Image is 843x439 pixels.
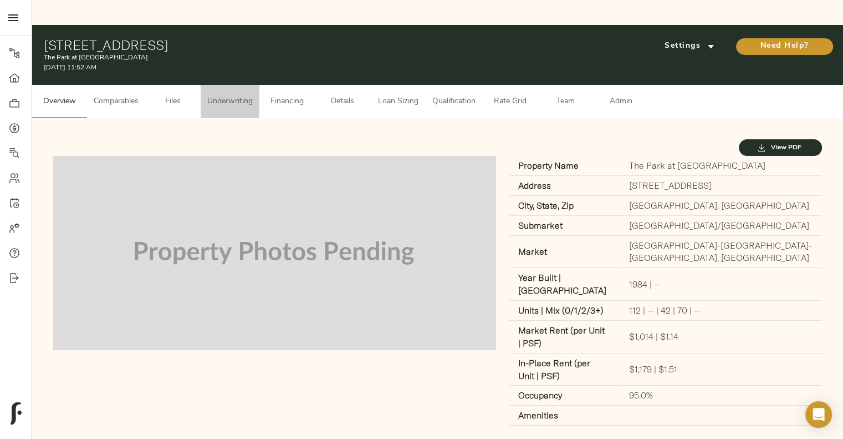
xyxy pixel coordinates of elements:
[53,156,495,350] img: no_image_available
[44,37,569,53] h1: [STREET_ADDRESS]
[489,95,531,109] span: Rate Grid
[94,95,139,109] span: Comparables
[620,215,822,235] td: [GEOGRAPHIC_DATA]/[GEOGRAPHIC_DATA]
[509,301,621,321] th: Units | Mix (0/1/2/3+)
[266,95,308,109] span: Financing
[44,53,569,63] p: The Park at [GEOGRAPHIC_DATA]
[432,95,476,109] span: Qualification
[750,142,811,154] span: View PDF
[509,235,621,268] th: Market
[600,95,642,109] span: Admin
[509,320,621,353] th: Market Rent (per Unit | PSF)
[11,402,22,425] img: logo
[377,95,419,109] span: Loan Sizing
[620,386,822,406] td: 95.0%
[620,301,822,321] td: 112 | -- | 42 | 70 | --
[620,268,822,301] td: 1984 | --
[747,39,822,53] span: Need Help?
[509,175,621,195] th: Address
[805,401,832,428] div: Open Intercom Messenger
[659,39,720,53] span: Settings
[620,235,822,268] td: [GEOGRAPHIC_DATA]-[GEOGRAPHIC_DATA]-[GEOGRAPHIC_DATA], [GEOGRAPHIC_DATA]
[509,195,621,215] th: City, State, Zip
[38,95,80,109] span: Overview
[620,175,822,195] td: [STREET_ADDRESS]
[620,320,822,353] td: $1,014 | $1.14
[509,353,621,386] th: In-Place Rent (per Unit | PSF)
[648,38,731,54] button: Settings
[620,353,822,386] td: $1,179 | $1.51
[321,95,364,109] span: Details
[509,156,621,175] th: Property Name
[544,95,586,109] span: Team
[152,95,194,109] span: Files
[620,156,822,175] td: The Park at [GEOGRAPHIC_DATA]
[739,139,822,156] button: View PDF
[620,195,822,215] td: [GEOGRAPHIC_DATA], [GEOGRAPHIC_DATA]
[509,215,621,235] th: Submarket
[736,38,833,55] button: Need Help?
[509,156,822,426] table: asset overview
[44,63,569,73] p: [DATE] 11:52 AM
[207,95,253,109] span: Underwriting
[509,386,621,406] th: Occupancy
[509,406,621,426] th: Amenities
[509,268,621,301] th: Year Built | [GEOGRAPHIC_DATA]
